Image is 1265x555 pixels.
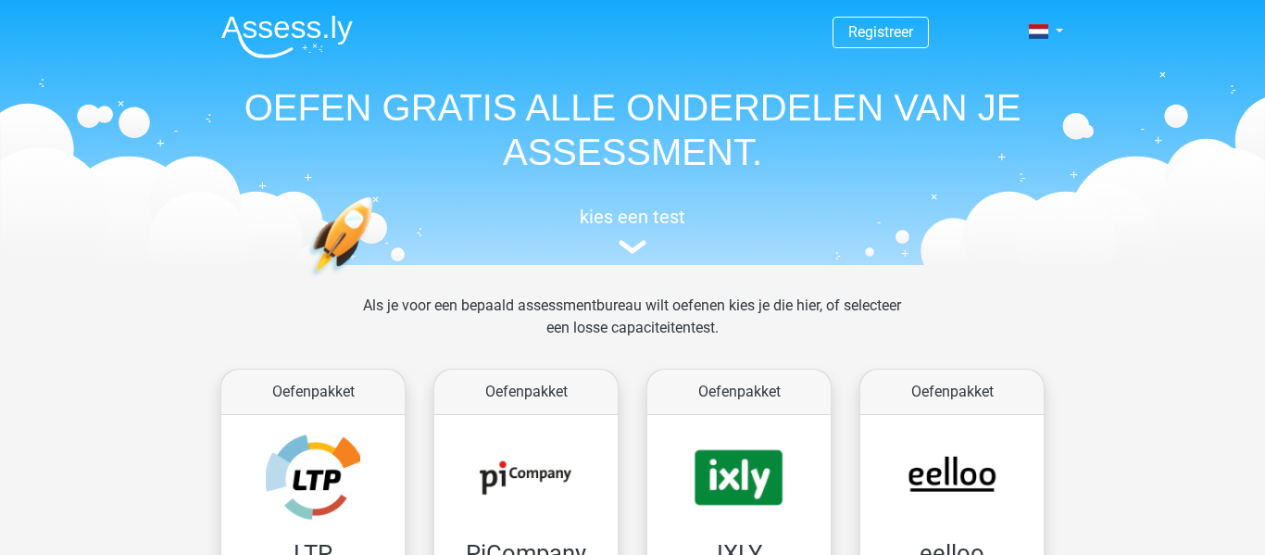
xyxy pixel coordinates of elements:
[619,240,646,254] img: assessment
[308,196,445,364] img: oefenen
[207,85,1058,174] h1: OEFEN GRATIS ALLE ONDERDELEN VAN JE ASSESSMENT.
[207,206,1058,255] a: kies een test
[221,15,353,58] img: Assessly
[848,23,913,41] a: Registreer
[348,295,916,361] div: Als je voor een bepaald assessmentbureau wilt oefenen kies je die hier, of selecteer een losse ca...
[207,206,1058,228] h5: kies een test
